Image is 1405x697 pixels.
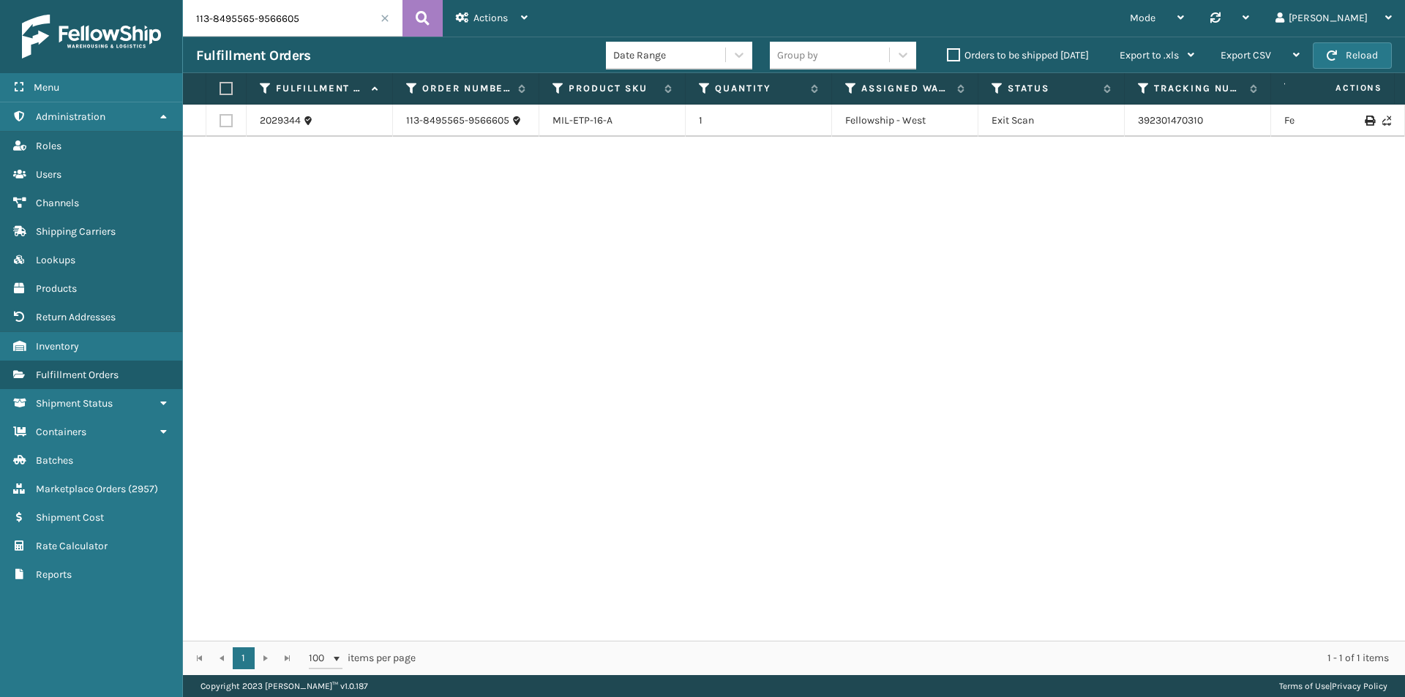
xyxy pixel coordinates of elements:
[1154,82,1243,95] label: Tracking Number
[1138,114,1203,127] a: 392301470310
[233,647,255,669] a: 1
[861,82,950,95] label: Assigned Warehouse
[552,114,612,127] a: MIL-ETP-16-A
[422,82,511,95] label: Order Number
[309,647,416,669] span: items per page
[36,140,61,152] span: Roles
[128,483,158,495] span: ( 2957 )
[1130,12,1155,24] span: Mode
[36,511,104,524] span: Shipment Cost
[36,254,75,266] span: Lookups
[36,454,73,467] span: Batches
[777,48,818,63] div: Group by
[36,369,119,381] span: Fulfillment Orders
[978,105,1125,137] td: Exit Scan
[36,168,61,181] span: Users
[1332,681,1387,691] a: Privacy Policy
[22,15,161,59] img: logo
[473,12,508,24] span: Actions
[1382,116,1391,126] i: Never Shipped
[947,49,1089,61] label: Orders to be shipped [DATE]
[36,540,108,552] span: Rate Calculator
[436,651,1389,666] div: 1 - 1 of 1 items
[36,282,77,295] span: Products
[36,197,79,209] span: Channels
[1289,76,1391,100] span: Actions
[686,105,832,137] td: 1
[36,483,126,495] span: Marketplace Orders
[36,311,116,323] span: Return Addresses
[613,48,727,63] div: Date Range
[309,651,331,666] span: 100
[1313,42,1392,69] button: Reload
[34,81,59,94] span: Menu
[260,113,301,128] a: 2029344
[569,82,657,95] label: Product SKU
[36,397,113,410] span: Shipment Status
[715,82,803,95] label: Quantity
[1279,675,1387,697] div: |
[1120,49,1179,61] span: Export to .xls
[196,47,310,64] h3: Fulfillment Orders
[201,675,368,697] p: Copyright 2023 [PERSON_NAME]™ v 1.0.187
[36,426,86,438] span: Containers
[1008,82,1096,95] label: Status
[1365,116,1374,126] i: Print Label
[276,82,364,95] label: Fulfillment Order Id
[1221,49,1271,61] span: Export CSV
[36,225,116,238] span: Shipping Carriers
[832,105,978,137] td: Fellowship - West
[36,110,105,123] span: Administration
[36,568,72,581] span: Reports
[406,113,509,128] a: 113-8495565-9566605
[1279,681,1330,691] a: Terms of Use
[36,340,79,353] span: Inventory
